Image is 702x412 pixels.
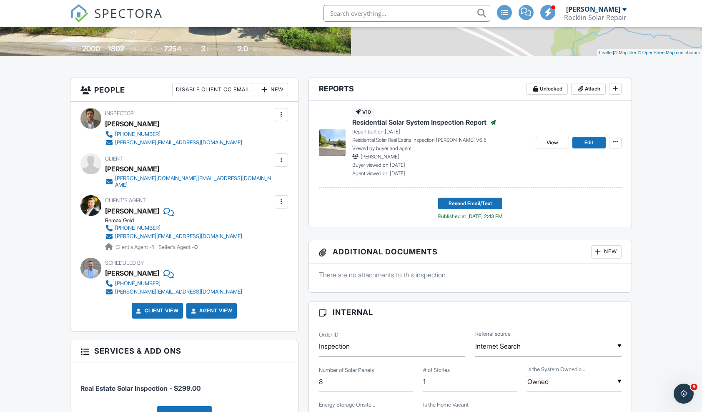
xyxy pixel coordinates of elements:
a: SPECTORA [70,11,163,29]
h3: Internal [309,301,632,323]
div: [PERSON_NAME][EMAIL_ADDRESS][DOMAIN_NAME] [115,289,242,295]
div: [PHONE_NUMBER] [115,280,160,287]
label: Energy Storage Onsite (batteries) [319,401,375,409]
span: SPECTORA [94,4,163,22]
label: Is the System Owned or Lease/PPA [527,366,585,373]
a: [PERSON_NAME][EMAIL_ADDRESS][DOMAIN_NAME] [105,288,242,296]
input: Number of Solar Panels [319,372,413,392]
span: Lot Size [145,46,163,53]
div: 3 [201,44,206,53]
a: [PHONE_NUMBER] [105,130,242,138]
div: | [597,49,702,56]
div: 2000 [82,44,100,53]
div: 2.0 [238,44,248,53]
span: Built [72,46,81,53]
span: bedrooms [207,46,230,53]
span: Seller's Agent - [158,244,198,250]
span: Inspector [105,110,134,116]
div: Remax Gold [105,217,249,224]
div: 1802 [108,44,124,53]
p: There are no attachments to this inspection. [319,270,622,279]
span: 9 [691,384,697,390]
a: Client View [135,306,179,315]
input: Search everything... [323,5,490,22]
a: [PHONE_NUMBER] [105,224,242,232]
div: Disable Client CC Email [172,83,254,96]
div: [PERSON_NAME] [105,267,159,279]
span: sq.ft. [183,46,193,53]
strong: 0 [194,244,198,250]
a: © OpenStreetMap contributors [638,50,700,55]
div: [PERSON_NAME] [105,163,159,175]
div: [PERSON_NAME] [105,118,159,130]
a: [PERSON_NAME][DOMAIN_NAME][EMAIL_ADDRESS][DOMAIN_NAME] [105,175,272,188]
label: Number of Solar Panels [319,367,374,374]
span: Scheduled By [105,260,144,266]
span: Client [105,156,123,162]
a: [PHONE_NUMBER] [105,279,242,288]
span: Client's Agent - [115,244,155,250]
label: Referral source [475,330,511,338]
input: # of Stories [423,372,517,392]
div: [PERSON_NAME] [105,205,159,217]
div: [PERSON_NAME] [566,5,620,13]
div: [PERSON_NAME][EMAIL_ADDRESS][DOMAIN_NAME] [115,233,242,240]
a: Leaflet [599,50,613,55]
div: New [591,245,622,259]
h3: Services & Add ons [70,340,298,362]
span: Client's Agent [105,197,146,203]
div: Rocklin Solar Repair [564,13,627,22]
div: 7254 [164,44,181,53]
span: bathrooms [249,46,273,53]
a: [PERSON_NAME][EMAIL_ADDRESS][DOMAIN_NAME] [105,232,242,241]
a: [PERSON_NAME][EMAIL_ADDRESS][DOMAIN_NAME] [105,138,242,147]
li: Service: Real Estate Solar Inspection [80,369,288,399]
span: sq. ft. [125,46,137,53]
div: [PHONE_NUMBER] [115,225,160,231]
div: [PHONE_NUMBER] [115,131,160,138]
div: [PERSON_NAME][EMAIL_ADDRESS][DOMAIN_NAME] [115,139,242,146]
h3: Additional Documents [309,240,632,264]
div: [PERSON_NAME][DOMAIN_NAME][EMAIL_ADDRESS][DOMAIN_NAME] [115,175,272,188]
label: Is the Home Vacant [423,401,469,409]
span: Real Estate Solar Inspection - $299.00 [80,384,201,392]
label: # of Stories [423,367,450,374]
strong: 1 [152,244,154,250]
h3: People [70,78,298,102]
div: New [258,83,288,96]
a: © MapTiler [614,50,637,55]
img: The Best Home Inspection Software - Spectora [70,4,88,23]
iframe: Intercom live chat [674,384,694,404]
a: Agent View [189,306,232,315]
label: Order ID [319,331,338,339]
